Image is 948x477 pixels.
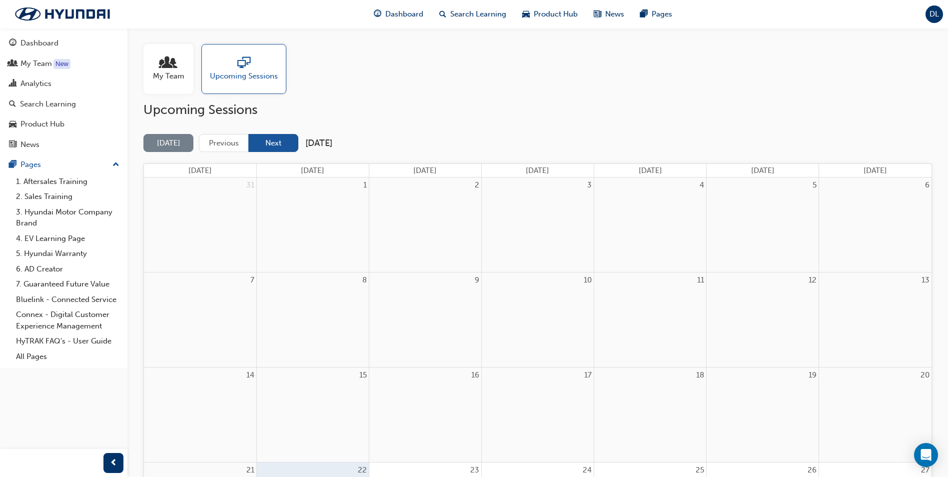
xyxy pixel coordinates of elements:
div: Analytics [20,78,51,89]
a: September 18, 2025 [694,367,706,383]
a: August 31, 2025 [244,177,256,193]
a: September 11, 2025 [695,272,706,288]
a: September 17, 2025 [582,367,594,383]
a: September 3, 2025 [585,177,594,193]
a: September 8, 2025 [360,272,369,288]
span: car-icon [9,120,16,129]
a: 3. Hyundai Motor Company Brand [12,204,123,231]
a: September 4, 2025 [698,177,706,193]
a: pages-iconPages [632,4,680,24]
span: search-icon [9,100,16,109]
div: Product Hub [20,118,64,130]
img: Trak [5,3,120,24]
td: September 7, 2025 [144,272,256,367]
div: News [20,139,39,150]
a: September 16, 2025 [469,367,481,383]
span: pages-icon [9,160,16,169]
span: up-icon [112,158,119,171]
a: September 1, 2025 [361,177,369,193]
button: DL [926,5,943,23]
div: My Team [20,58,52,69]
a: Thursday [637,164,664,177]
a: Sunday [186,164,214,177]
button: Pages [4,155,123,174]
span: news-icon [9,140,16,149]
a: Tuesday [411,164,439,177]
td: September 19, 2025 [707,367,819,462]
a: All Pages [12,349,123,364]
a: HyTRAK FAQ's - User Guide [12,333,123,349]
td: September 5, 2025 [707,177,819,272]
td: September 6, 2025 [819,177,932,272]
h2: [DATE] [305,137,332,149]
a: September 20, 2025 [919,367,932,383]
span: My Team [153,70,184,82]
a: September 14, 2025 [244,367,256,383]
a: car-iconProduct Hub [514,4,586,24]
span: Pages [652,8,672,20]
td: September 13, 2025 [819,272,932,367]
a: 6. AD Creator [12,261,123,277]
a: September 9, 2025 [473,272,481,288]
a: Connex - Digital Customer Experience Management [12,307,123,333]
td: September 8, 2025 [256,272,369,367]
td: September 3, 2025 [481,177,594,272]
span: people-icon [9,59,16,68]
a: Monday [299,164,326,177]
a: September 19, 2025 [807,367,819,383]
span: Upcoming Sessions [210,70,278,82]
span: [DATE] [526,166,549,175]
a: September 7, 2025 [248,272,256,288]
a: 7. Guaranteed Future Value [12,276,123,292]
a: Search Learning [4,95,123,113]
a: My Team [143,44,201,94]
span: chart-icon [9,79,16,88]
span: car-icon [522,8,530,20]
a: 2. Sales Training [12,189,123,204]
td: September 2, 2025 [369,177,481,272]
span: News [605,8,624,20]
td: September 14, 2025 [144,367,256,462]
td: September 18, 2025 [594,367,707,462]
span: [DATE] [301,166,324,175]
div: Pages [20,159,41,170]
a: Saturday [862,164,889,177]
td: September 10, 2025 [481,272,594,367]
span: pages-icon [640,8,648,20]
span: Search Learning [450,8,506,20]
a: Friday [749,164,777,177]
a: September 2, 2025 [473,177,481,193]
span: search-icon [439,8,446,20]
td: September 15, 2025 [256,367,369,462]
td: September 17, 2025 [481,367,594,462]
td: September 4, 2025 [594,177,707,272]
span: people-icon [162,56,175,70]
a: September 6, 2025 [923,177,932,193]
span: DL [930,8,939,20]
div: Open Intercom Messenger [914,443,938,467]
span: news-icon [594,8,601,20]
div: Search Learning [20,98,76,110]
span: Dashboard [385,8,423,20]
a: Dashboard [4,34,123,52]
a: Upcoming Sessions [201,44,294,94]
td: September 12, 2025 [707,272,819,367]
a: News [4,135,123,154]
span: Product Hub [534,8,578,20]
button: DashboardMy TeamAnalyticsSearch LearningProduct HubNews [4,32,123,155]
td: September 20, 2025 [819,367,932,462]
span: prev-icon [110,457,117,469]
a: Analytics [4,74,123,93]
div: Tooltip anchor [53,59,70,69]
h2: Upcoming Sessions [143,102,932,118]
a: 1. Aftersales Training [12,174,123,189]
a: September 10, 2025 [582,272,594,288]
a: September 13, 2025 [920,272,932,288]
span: [DATE] [639,166,662,175]
span: [DATE] [751,166,775,175]
a: Product Hub [4,115,123,133]
a: My Team [4,54,123,73]
td: September 16, 2025 [369,367,481,462]
span: [DATE] [188,166,212,175]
